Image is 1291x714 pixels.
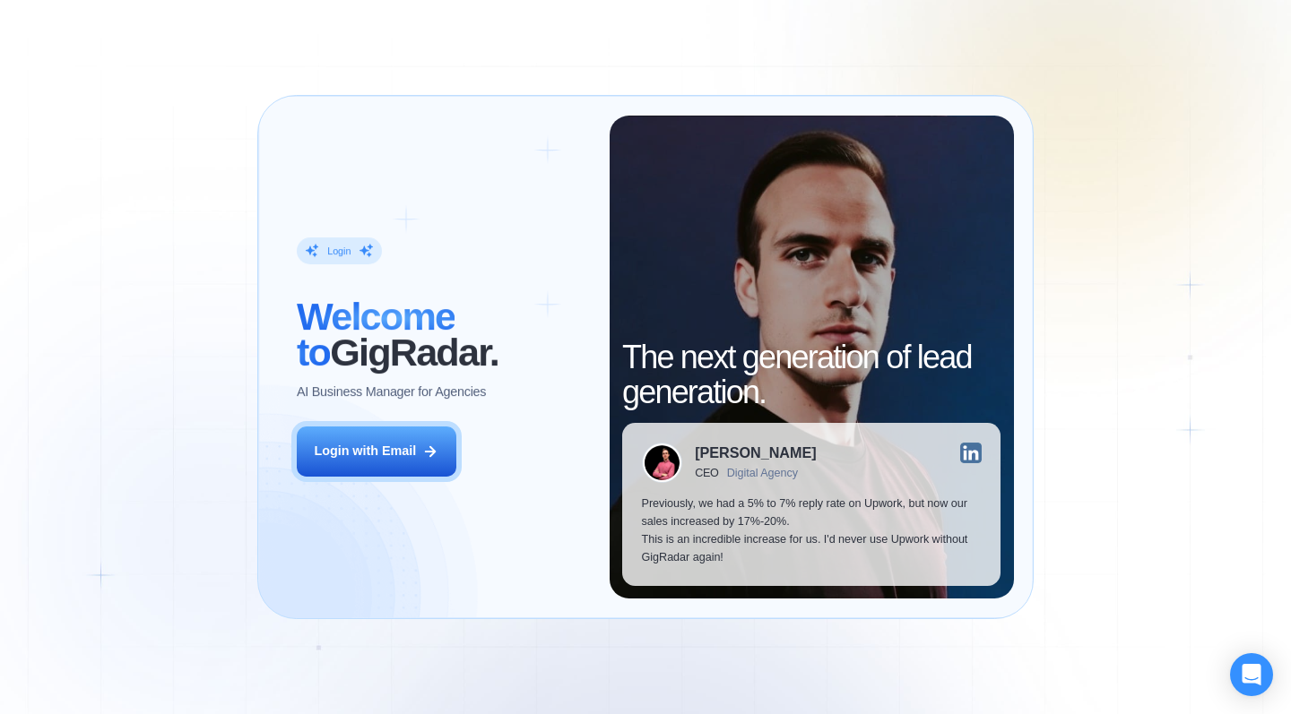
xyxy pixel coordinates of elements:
[327,245,351,257] div: Login
[297,383,486,401] p: AI Business Manager for Agencies
[1230,653,1273,696] div: Open Intercom Messenger
[622,340,1001,410] h2: The next generation of lead generation.
[314,443,416,460] div: Login with Email
[695,467,719,479] div: CEO
[297,426,456,477] button: Login with Email
[642,495,982,566] p: Previously, we had a 5% to 7% reply rate on Upwork, but now our sales increased by 17%-20%. This ...
[695,445,816,460] div: [PERSON_NAME]
[297,295,455,374] span: Welcome to
[727,467,798,479] div: Digital Agency
[297,299,590,370] h2: ‍ GigRadar.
